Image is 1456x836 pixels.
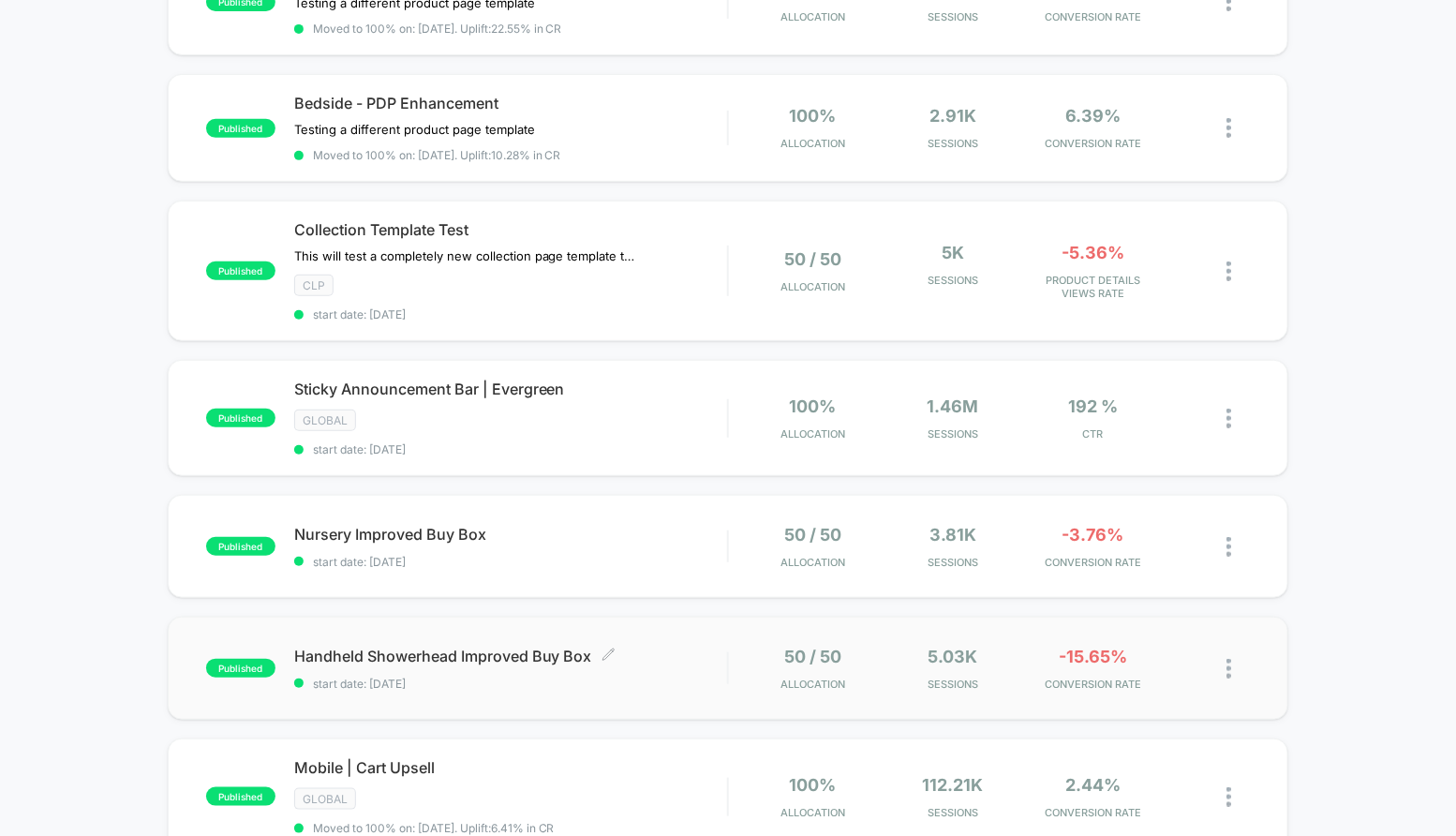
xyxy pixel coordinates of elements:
[1028,274,1159,300] span: PRODUCT DETAILS VIEWS RATE
[780,806,845,819] span: Allocation
[206,659,275,678] span: published
[1065,106,1121,126] span: 6.39%
[1226,118,1231,138] img: close
[294,788,356,810] span: GLOBAL
[313,22,562,36] span: Moved to 100% on: [DATE] . Uplift: 22.55% in CR
[929,525,976,545] span: 3.81k
[780,678,845,691] span: Allocation
[790,106,837,126] span: 100%
[887,806,1018,819] span: Sessions
[887,274,1018,287] span: Sessions
[780,427,845,440] span: Allocation
[1065,775,1121,795] span: 2.44%
[206,119,275,138] span: published
[294,380,728,398] span: Sticky Announcement Bar | Evergreen
[1226,659,1231,679] img: close
[294,94,728,112] span: Bedside - PDP Enhancement
[294,307,728,321] span: start date: [DATE]
[923,775,984,795] span: 112.21k
[780,10,845,23] span: Allocation
[313,148,561,162] span: Moved to 100% on: [DATE] . Uplift: 10.28% in CR
[206,409,275,427] span: published
[1226,261,1231,281] img: close
[206,787,275,806] span: published
[790,775,837,795] span: 100%
[294,275,334,296] span: CLP
[206,537,275,556] span: published
[294,248,642,263] span: This will test a completely new collection page template that emphasizes the main products with l...
[1226,787,1231,807] img: close
[780,137,845,150] span: Allocation
[1062,525,1124,545] span: -3.76%
[294,122,535,137] span: Testing a different product page template
[929,106,976,126] span: 2.91k
[294,442,728,456] span: start date: [DATE]
[294,555,728,569] span: start date: [DATE]
[1028,427,1159,440] span: CTR
[1059,647,1127,666] span: -15.65%
[1028,10,1159,23] span: CONVERSION RATE
[928,396,979,416] span: 1.46M
[1028,556,1159,569] span: CONVERSION RATE
[1226,409,1231,428] img: close
[887,556,1018,569] span: Sessions
[780,280,845,293] span: Allocation
[784,525,841,545] span: 50 / 50
[887,137,1018,150] span: Sessions
[780,556,845,569] span: Allocation
[206,261,275,280] span: published
[784,249,841,269] span: 50 / 50
[887,427,1018,440] span: Sessions
[294,410,356,431] span: GLOBAL
[1226,537,1231,557] img: close
[1028,137,1159,150] span: CONVERSION RATE
[790,396,837,416] span: 100%
[294,647,728,665] span: Handheld Showerhead Improved Buy Box
[887,678,1018,691] span: Sessions
[929,647,978,666] span: 5.03k
[294,677,728,691] span: start date: [DATE]
[294,220,728,239] span: Collection Template Test
[942,243,964,262] span: 5k
[313,821,555,835] span: Moved to 100% on: [DATE] . Uplift: 6.41% in CR
[784,647,841,666] span: 50 / 50
[1062,243,1124,262] span: -5.36%
[887,10,1018,23] span: Sessions
[1028,806,1159,819] span: CONVERSION RATE
[1028,678,1159,691] span: CONVERSION RATE
[1068,396,1118,416] span: 192 %
[294,758,728,777] span: Mobile | Cart Upsell
[294,525,728,544] span: Nursery Improved Buy Box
